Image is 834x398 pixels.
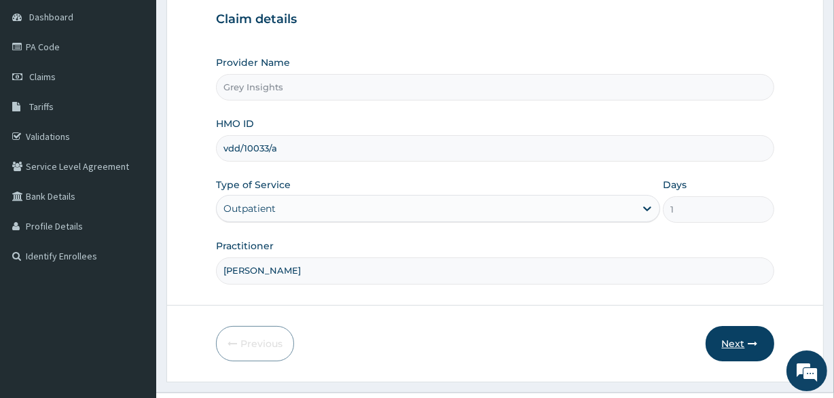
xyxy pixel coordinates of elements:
label: Provider Name [216,56,290,69]
input: Enter HMO ID [216,135,774,162]
label: Days [663,178,687,192]
textarea: Type your message and hit 'Enter' [7,259,259,306]
span: Tariffs [29,101,54,113]
span: We're online! [79,115,187,252]
span: Dashboard [29,11,73,23]
label: Practitioner [216,239,274,253]
div: Outpatient [223,202,276,215]
span: Claims [29,71,56,83]
label: HMO ID [216,117,254,130]
img: d_794563401_company_1708531726252_794563401 [25,68,55,102]
label: Type of Service [216,178,291,192]
button: Next [706,326,774,361]
button: Previous [216,326,294,361]
input: Enter Name [216,257,774,284]
div: Minimize live chat window [223,7,255,39]
div: Chat with us now [71,76,228,94]
h3: Claim details [216,12,774,27]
